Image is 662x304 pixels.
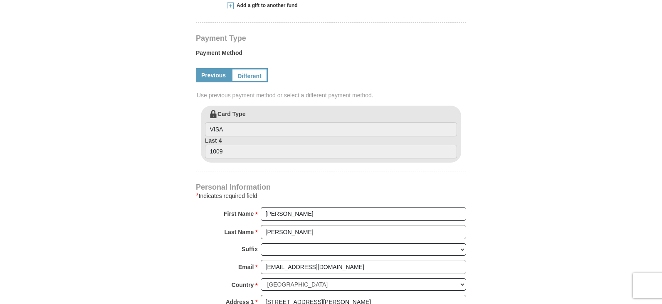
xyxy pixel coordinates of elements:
[242,243,258,255] strong: Suffix
[225,226,254,238] strong: Last Name
[231,68,268,82] a: Different
[238,261,254,273] strong: Email
[205,136,457,159] label: Last 4
[205,145,457,159] input: Last 4
[196,35,466,42] h4: Payment Type
[232,279,254,291] strong: Country
[224,208,254,220] strong: First Name
[205,110,457,136] label: Card Type
[197,91,467,99] span: Use previous payment method or select a different payment method.
[196,184,466,190] h4: Personal Information
[205,122,457,136] input: Card Type
[196,191,466,201] div: Indicates required field
[234,2,298,9] span: Add a gift to another fund
[196,68,231,82] a: Previous
[196,49,466,61] label: Payment Method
